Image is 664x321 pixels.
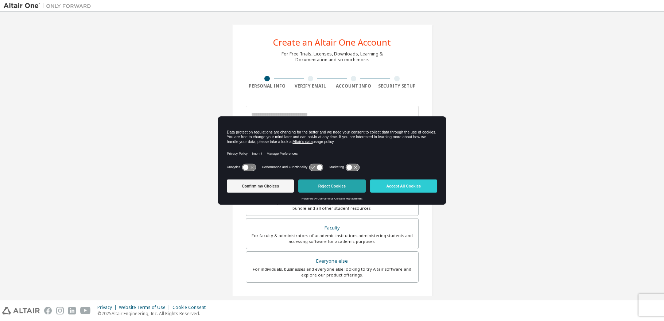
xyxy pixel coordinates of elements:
[56,307,64,314] img: instagram.svg
[97,310,210,317] p: © 2025 Altair Engineering, Inc. All Rights Reserved.
[281,51,383,63] div: For Free Trials, Licenses, Downloads, Learning & Documentation and so much more.
[97,305,119,310] div: Privacy
[251,233,414,244] div: For faculty & administrators of academic institutions administering students and accessing softwa...
[251,266,414,278] div: For individuals, businesses and everyone else looking to try Altair software and explore our prod...
[273,38,391,47] div: Create an Altair One Account
[172,305,210,310] div: Cookie Consent
[68,307,76,314] img: linkedin.svg
[251,223,414,233] div: Faculty
[4,2,95,9] img: Altair One
[80,307,91,314] img: youtube.svg
[251,200,414,211] div: For currently enrolled students looking to access the free Altair Student Edition bundle and all ...
[289,83,332,89] div: Verify Email
[2,307,40,314] img: altair_logo.svg
[44,307,52,314] img: facebook.svg
[375,83,419,89] div: Security Setup
[246,294,419,305] div: Your Profile
[251,256,414,266] div: Everyone else
[246,83,289,89] div: Personal Info
[119,305,172,310] div: Website Terms of Use
[332,83,376,89] div: Account Info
